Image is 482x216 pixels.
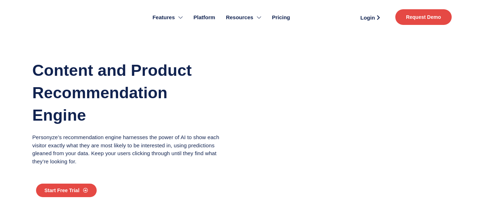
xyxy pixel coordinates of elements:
[406,15,441,20] span: Request Demo
[360,15,375,20] span: Login
[352,12,388,23] a: Login
[267,4,295,31] a: Pricing
[147,4,188,31] a: Features
[220,4,267,31] a: Resources
[36,184,97,197] a: Start Free Trial
[188,4,220,31] a: Platform
[31,9,83,26] img: Personyze logo
[395,9,452,25] a: Request Demo
[45,188,80,193] span: Start Free Trial
[226,14,253,22] span: Resources
[152,14,175,22] span: Features
[193,14,215,22] span: Platform
[272,14,290,22] span: Pricing
[32,59,223,126] h1: Content and Product Recommendation Engine
[32,133,223,165] p: Personyze’s recommendation engine harnesses the power of AI to show each visitor exactly what the...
